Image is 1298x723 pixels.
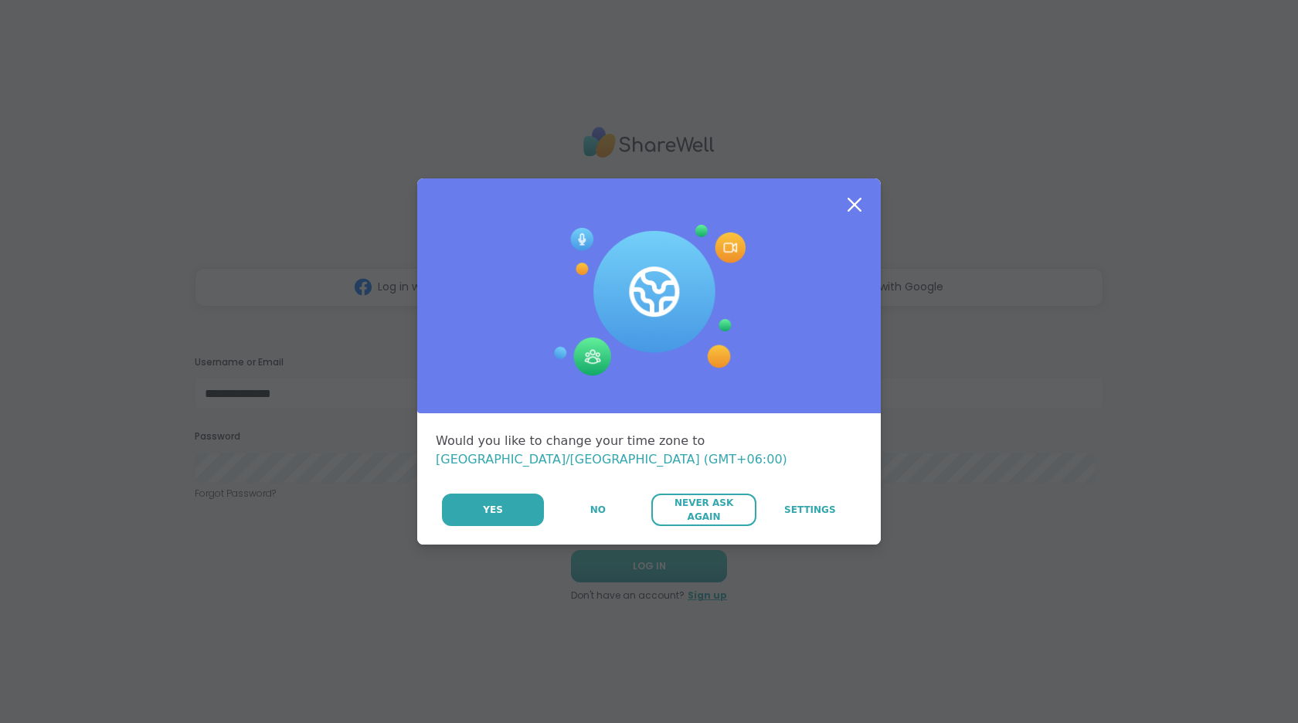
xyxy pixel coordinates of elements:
button: No [545,494,650,526]
span: No [590,503,606,517]
img: Session Experience [552,225,746,376]
button: Never Ask Again [651,494,756,526]
button: Yes [442,494,544,526]
a: Settings [758,494,862,526]
div: Would you like to change your time zone to [436,432,862,469]
span: [GEOGRAPHIC_DATA]/[GEOGRAPHIC_DATA] (GMT+06:00) [436,452,787,467]
span: Settings [784,503,836,517]
span: Never Ask Again [659,496,748,524]
span: Yes [483,503,503,517]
